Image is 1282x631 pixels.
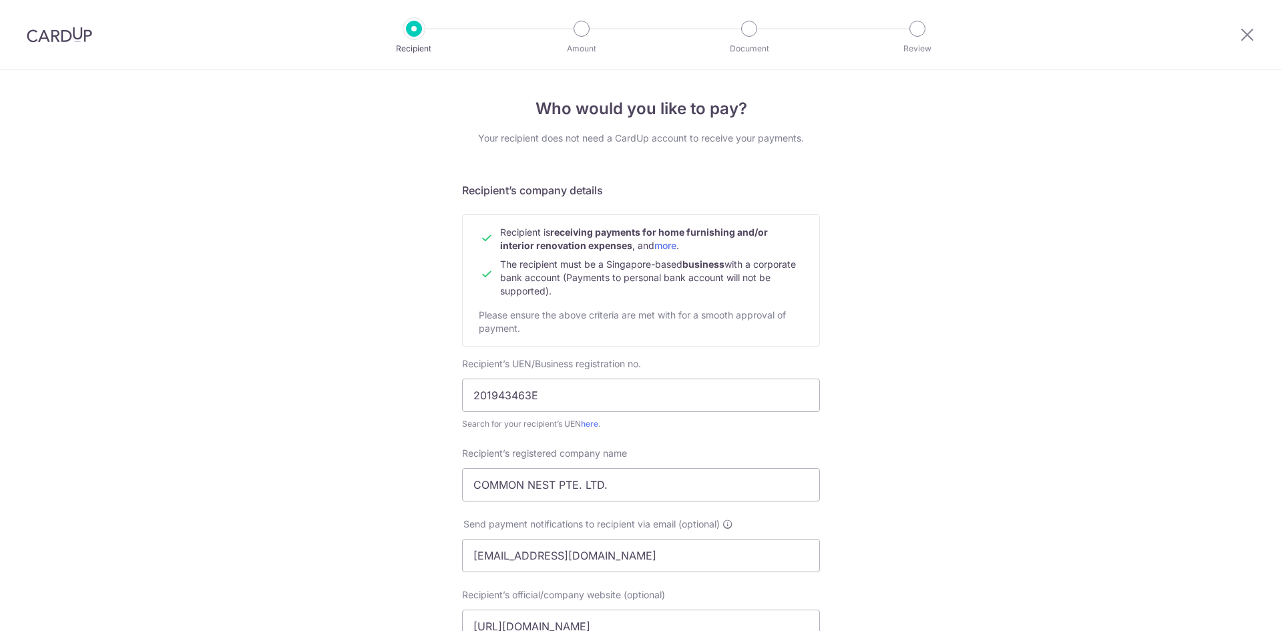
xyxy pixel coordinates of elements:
h5: Recipient’s company details [462,182,820,198]
div: Your recipient does not need a CardUp account to receive your payments. [462,132,820,145]
label: Recipient’s official/company website (optional) [462,588,665,602]
p: Review [868,42,967,55]
span: Send payment notifications to recipient via email (optional) [463,517,720,531]
div: Search for your recipient’s UEN . [462,417,820,431]
span: Please ensure the above criteria are met with for a smooth approval of payment. [479,309,786,334]
b: receiving payments for home furnishing and/or interior renovation expenses [500,226,768,251]
input: Enter email address [462,539,820,572]
a: more [654,240,676,251]
span: Recipient’s registered company name [462,447,627,459]
span: Recipient is , and . [500,226,768,251]
b: business [682,258,724,270]
p: Amount [532,42,631,55]
iframe: Opens a widget where you can find more information [1197,591,1269,624]
span: The recipient must be a Singapore-based with a corporate bank account (Payments to personal bank ... [500,258,796,296]
h4: Who would you like to pay? [462,97,820,121]
p: Document [700,42,799,55]
img: CardUp [27,27,92,43]
span: Recipient’s UEN/Business registration no. [462,358,641,369]
a: here [581,419,598,429]
p: Recipient [365,42,463,55]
